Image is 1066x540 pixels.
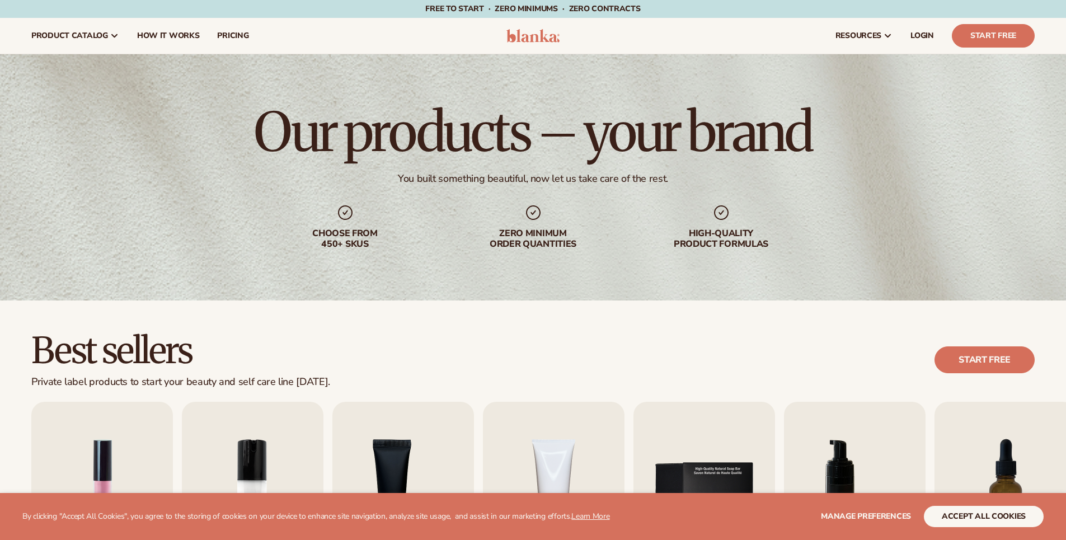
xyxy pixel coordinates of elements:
span: Free to start · ZERO minimums · ZERO contracts [425,3,640,14]
h1: Our products – your brand [254,105,811,159]
a: Start Free [952,24,1035,48]
a: product catalog [22,18,128,54]
h2: Best sellers [31,332,330,369]
span: product catalog [31,31,108,40]
div: High-quality product formulas [650,228,793,250]
button: accept all cookies [924,506,1044,527]
a: How It Works [128,18,209,54]
div: You built something beautiful, now let us take care of the rest. [398,172,668,185]
span: LOGIN [910,31,934,40]
button: Manage preferences [821,506,911,527]
a: Start free [934,346,1035,373]
div: Private label products to start your beauty and self care line [DATE]. [31,376,330,388]
div: Zero minimum order quantities [462,228,605,250]
a: pricing [208,18,257,54]
span: pricing [217,31,248,40]
span: resources [835,31,881,40]
a: Learn More [571,511,609,522]
a: LOGIN [901,18,943,54]
a: resources [826,18,901,54]
p: By clicking "Accept All Cookies", you agree to the storing of cookies on your device to enhance s... [22,512,610,522]
span: Manage preferences [821,511,911,522]
div: Choose from 450+ Skus [274,228,417,250]
span: How It Works [137,31,200,40]
img: logo [506,29,560,43]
